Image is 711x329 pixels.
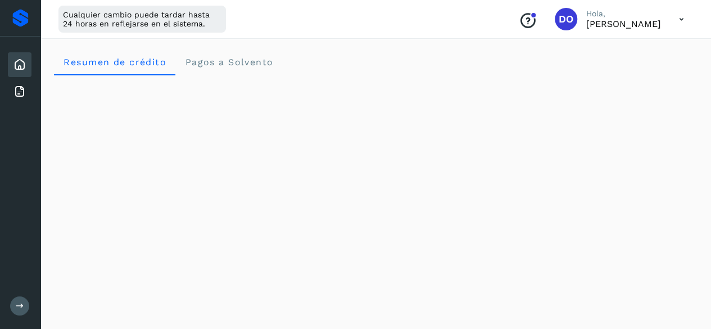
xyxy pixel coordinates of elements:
p: Diego Ortiz [586,19,661,29]
span: Pagos a Solvento [184,57,273,67]
p: Hola, [586,9,661,19]
div: Cualquier cambio puede tardar hasta 24 horas en reflejarse en el sistema. [58,6,226,33]
div: Facturas [8,79,31,104]
span: Resumen de crédito [63,57,166,67]
div: Inicio [8,52,31,77]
